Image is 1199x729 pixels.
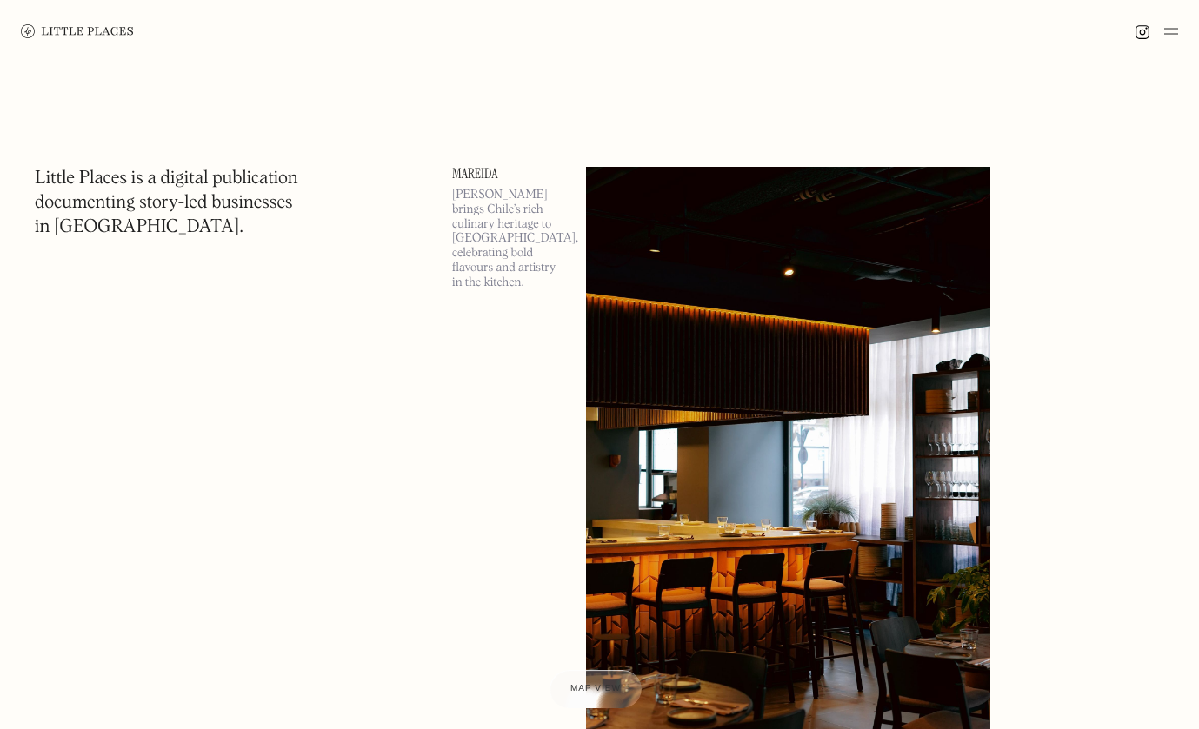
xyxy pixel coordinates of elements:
a: Map view [550,670,642,708]
span: Map view [570,684,621,693]
p: [PERSON_NAME] brings Chile’s rich culinary heritage to [GEOGRAPHIC_DATA], celebrating bold flavou... [452,188,565,290]
a: Mareida [452,167,565,181]
h1: Little Places is a digital publication documenting story-led businesses in [GEOGRAPHIC_DATA]. [35,167,298,240]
